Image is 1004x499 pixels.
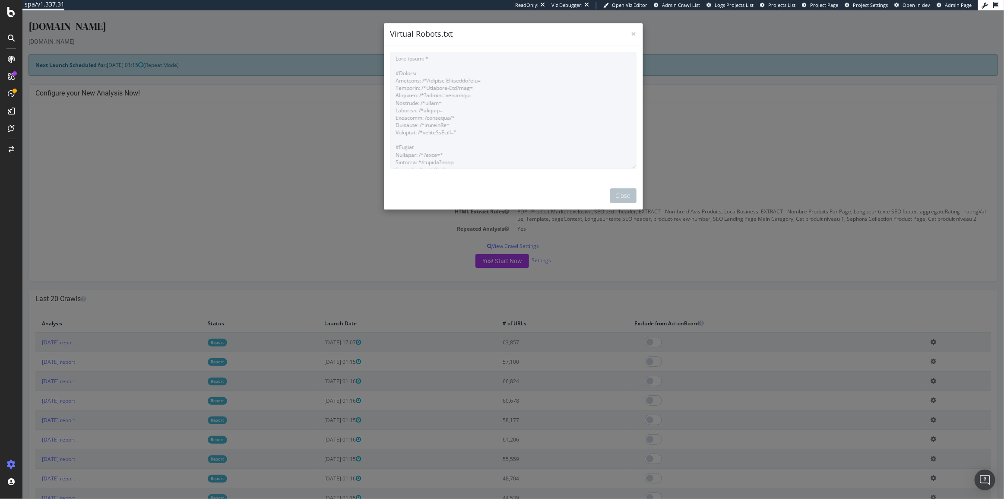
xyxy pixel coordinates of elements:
a: Project Page [802,2,838,9]
span: Admin Page [945,2,972,8]
div: Viz Debugger: [551,2,583,9]
span: Open in dev [903,2,930,8]
span: Open Viz Editor [612,2,647,8]
a: Open in dev [894,2,930,9]
a: Logs Projects List [706,2,754,9]
a: Admin Page [937,2,972,9]
a: Projects List [760,2,795,9]
textarea: Lore-ipsum: * #Dolorsi Ametcons: /*Adipisc-Elitseddo?eiu= Temporin: /*Utlabore-Etd?mag= Aliquaen:... [368,41,614,159]
span: × [609,17,614,29]
span: Project Page [810,2,838,8]
div: Open Intercom Messenger [975,470,995,490]
a: Admin Crawl List [654,2,700,9]
span: Project Settings [853,2,888,8]
a: Project Settings [845,2,888,9]
span: Logs Projects List [715,2,754,8]
a: Open Viz Editor [603,2,647,9]
span: Projects List [768,2,795,8]
span: Admin Crawl List [662,2,700,8]
h4: Virtual Robots.txt [368,18,614,29]
button: Close [588,178,614,193]
div: ReadOnly: [515,2,538,9]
